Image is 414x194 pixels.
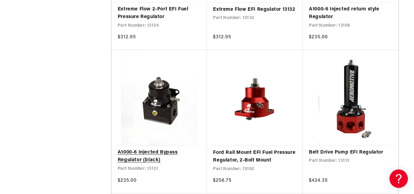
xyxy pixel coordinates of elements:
a: A1000-6 Injected Bypass Regulator (black) [118,149,201,164]
a: Extreme Flow EFI Regulator 13132 [213,6,297,14]
a: Ford Rail Mount EFI Fuel Pressure Regulator, 2-Bolt Mount [213,149,297,165]
a: Extreme Flow 2-Port EFI Fuel Pressure Regulator [118,6,201,21]
a: A1000-6 Injected return style Regulator [309,6,392,21]
a: Belt Drive Pump EFI Regulator [309,149,392,157]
